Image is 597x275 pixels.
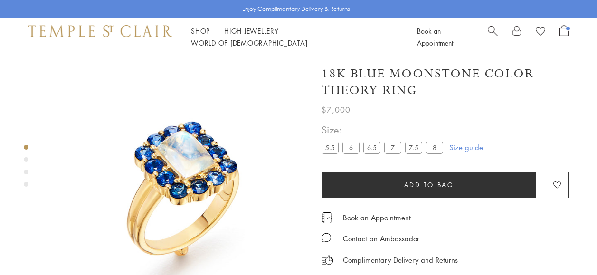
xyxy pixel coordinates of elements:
[242,4,350,14] p: Enjoy Complimentary Delivery & Returns
[405,142,422,153] label: 7.5
[363,142,380,153] label: 6.5
[322,142,339,153] label: 5.5
[426,142,443,153] label: 8
[322,104,351,116] span: $7,000
[417,26,453,47] a: Book an Appointment
[322,66,569,99] h1: 18K Blue Moonstone Color Theory Ring
[28,25,172,37] img: Temple St. Clair
[342,142,360,153] label: 6
[343,233,419,245] div: Contact an Ambassador
[191,26,210,36] a: ShopShop
[488,25,498,49] a: Search
[224,26,279,36] a: High JewelleryHigh Jewellery
[322,212,333,223] img: icon_appointment.svg
[343,212,411,223] a: Book an Appointment
[384,142,401,153] label: 7
[191,25,396,49] nav: Main navigation
[322,122,447,138] span: Size:
[449,142,483,152] a: Size guide
[343,254,458,266] p: Complimentary Delivery and Returns
[536,25,545,39] a: View Wishlist
[24,142,28,194] div: Product gallery navigation
[322,172,536,198] button: Add to bag
[322,254,333,266] img: icon_delivery.svg
[559,25,569,49] a: Open Shopping Bag
[404,180,454,190] span: Add to bag
[322,233,331,242] img: MessageIcon-01_2.svg
[191,38,307,47] a: World of [DEMOGRAPHIC_DATA]World of [DEMOGRAPHIC_DATA]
